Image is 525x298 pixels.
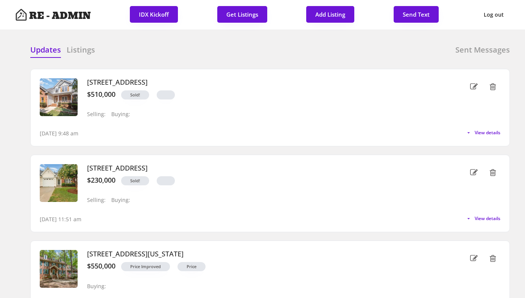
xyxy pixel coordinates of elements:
[87,262,115,270] div: $550,000
[40,216,81,223] div: [DATE] 11:51 am
[466,216,500,222] button: View details
[306,6,354,23] button: Add Listing
[40,250,78,288] img: 20250508183039086701000000-o.jpg
[111,197,130,203] div: Buying:
[475,216,500,221] span: View details
[87,164,436,172] h3: [STREET_ADDRESS]
[30,45,61,55] h6: Updates
[87,78,436,87] h3: [STREET_ADDRESS]
[130,6,178,23] button: IDX Kickoff
[455,45,510,55] h6: Sent Messages
[121,90,149,99] button: Sold!
[394,6,439,23] button: Send Text
[15,9,27,21] img: Artboard%201%20copy%203.svg
[87,283,106,290] div: Buying:
[475,130,500,135] span: View details
[87,176,115,185] div: $230,000
[40,130,78,137] div: [DATE] 9:48 am
[40,78,78,116] img: 1ed201c30d192d229304325c7f4b640e-cc_ft_1536.webp
[87,90,115,99] div: $510,000
[67,45,95,55] h6: Listings
[87,111,106,118] div: Selling:
[121,176,149,185] button: Sold!
[466,130,500,136] button: View details
[40,164,78,202] img: 705d1b3964394252670326be4e9417c7-cc_ft_1536.webp
[478,6,510,23] button: Log out
[87,250,436,258] h3: [STREET_ADDRESS][US_STATE]
[111,111,130,118] div: Buying:
[87,197,106,203] div: Selling:
[29,11,91,21] h4: RE - ADMIN
[217,6,267,23] button: Get Listings
[121,262,170,271] button: Price Improved
[178,262,206,271] button: Price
